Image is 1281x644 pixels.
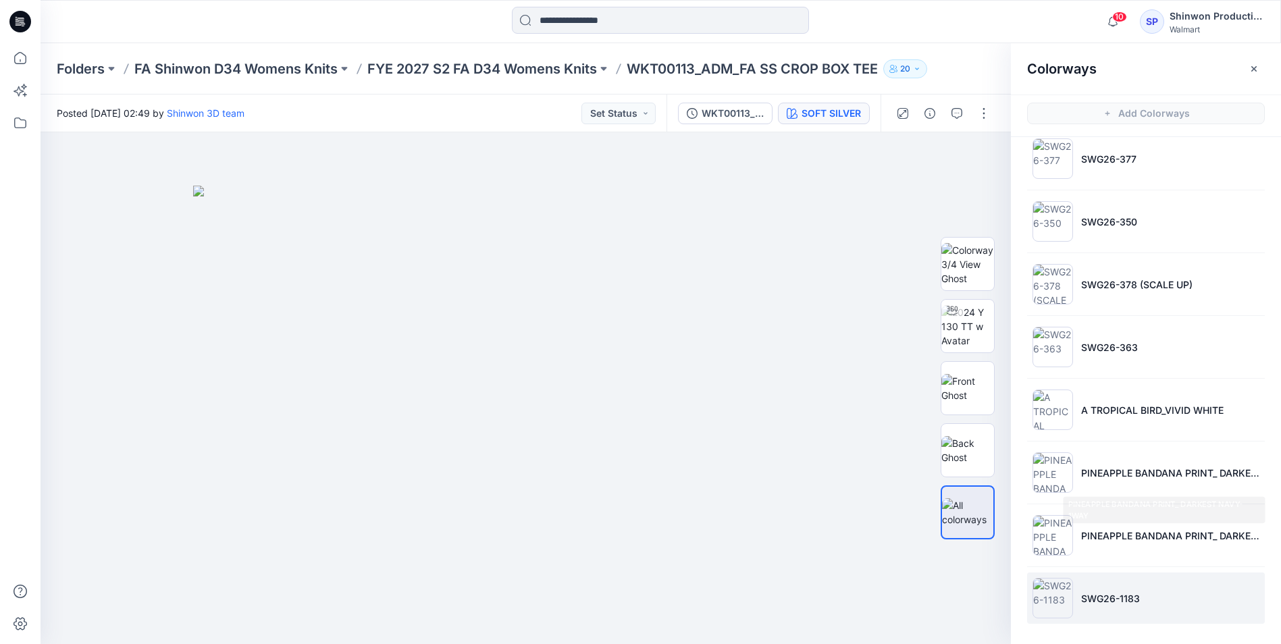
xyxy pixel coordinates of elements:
[167,107,244,119] a: Shinwon 3D team
[134,59,338,78] a: FA Shinwon D34 Womens Knits
[778,103,870,124] button: SOFT SILVER
[1081,277,1193,292] p: SWG26-378 (SCALE UP)
[367,59,597,78] a: FYE 2027 S2 FA D34 Womens Knits
[1032,578,1073,618] img: SWG26-1183
[1032,327,1073,367] img: SWG26-363
[1032,264,1073,304] img: SWG26-378 (SCALE UP)
[1112,11,1127,22] span: 10
[1081,215,1137,229] p: SWG26-350
[941,305,994,348] img: 2024 Y 130 TT w Avatar
[1140,9,1164,34] div: SP
[57,59,105,78] a: Folders
[1081,340,1138,354] p: SWG26-363
[57,106,244,120] span: Posted [DATE] 02:49 by
[1032,390,1073,430] img: A TROPICAL BIRD_VIVID WHITE
[941,243,994,286] img: Colorway 3/4 View Ghost
[702,106,764,121] div: WKT00113_ADM_FA SS CROP BOX TEE
[1170,24,1264,34] div: Walmart
[1081,529,1259,543] p: PINEAPPLE BANDANA PRINT_ DARKEST NAVY-1WAY
[1081,466,1259,480] p: PINEAPPLE BANDANA PRINT_ DARKEST NAVY-2WAY RANDOM
[1032,452,1073,493] img: PINEAPPLE BANDANA PRINT_ DARKEST NAVY-2WAY RANDOM
[900,61,910,76] p: 20
[1032,201,1073,242] img: SWG26-350
[942,498,993,527] img: All colorways
[627,59,878,78] p: WKT00113_ADM_FA SS CROP BOX TEE
[919,103,941,124] button: Details
[1081,403,1224,417] p: A TROPICAL BIRD_VIVID WHITE
[193,186,868,644] img: eyJhbGciOiJIUzI1NiIsImtpZCI6IjAiLCJzbHQiOiJzZXMiLCJ0eXAiOiJKV1QifQ.eyJkYXRhIjp7InR5cGUiOiJzdG9yYW...
[941,374,994,402] img: Front Ghost
[941,436,994,464] img: Back Ghost
[1081,152,1136,166] p: SWG26-377
[678,103,773,124] button: WKT00113_ADM_FA SS CROP BOX TEE
[883,59,927,78] button: 20
[1027,61,1097,77] h2: Colorways
[802,106,861,121] div: SOFT SILVER
[1032,515,1073,556] img: PINEAPPLE BANDANA PRINT_ DARKEST NAVY-1WAY
[1170,8,1264,24] div: Shinwon Production Shinwon Production
[1032,138,1073,179] img: SWG26-377
[1081,591,1140,606] p: SWG26-1183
